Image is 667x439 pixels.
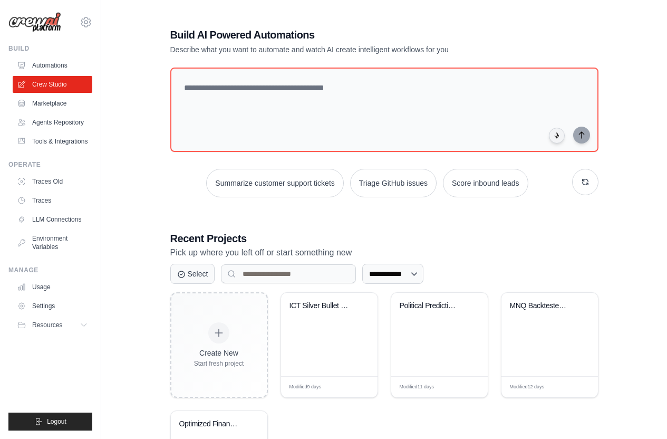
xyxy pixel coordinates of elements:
[510,384,545,391] span: Modified 12 days
[170,264,215,284] button: Select
[13,211,92,228] a: LLM Connections
[13,173,92,190] a: Traces Old
[47,417,66,426] span: Logout
[8,160,92,169] div: Operate
[8,266,92,274] div: Manage
[170,44,525,55] p: Describe what you want to automate and watch AI create intelligent workflows for you
[8,44,92,53] div: Build
[289,384,322,391] span: Modified 9 days
[13,95,92,112] a: Marketplace
[13,298,92,314] a: Settings
[350,169,437,197] button: Triage GitHub issues
[8,12,61,33] img: Logo
[510,301,574,311] div: MNQ Backtested Strategy Generator
[400,384,434,391] span: Modified 11 days
[352,383,361,391] span: Edit
[170,231,598,246] h3: Recent Projects
[8,413,92,431] button: Logout
[206,169,343,197] button: Summarize customer support tickets
[13,230,92,255] a: Environment Variables
[13,114,92,131] a: Agents Repository
[194,359,244,368] div: Start fresh project
[13,133,92,150] a: Tools & Integrations
[443,169,528,197] button: Score inbound leads
[170,246,598,260] p: Pick up where you left off or start something new
[13,76,92,93] a: Crew Studio
[462,383,471,391] span: Edit
[573,383,582,391] span: Edit
[13,317,92,333] button: Resources
[400,301,463,311] div: Political Prediction & Monetization Intelligence
[13,279,92,295] a: Usage
[13,57,92,74] a: Automations
[549,128,565,144] button: Click to speak your automation idea
[13,192,92,209] a: Traces
[170,27,525,42] h1: Build AI Powered Automations
[194,348,244,358] div: Create New
[179,419,243,429] div: Optimized Financial Fund Management Team
[32,321,62,329] span: Resources
[289,301,353,311] div: ICT Silver Bullet Multi-Agent Backtester
[572,169,598,195] button: Get new suggestions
